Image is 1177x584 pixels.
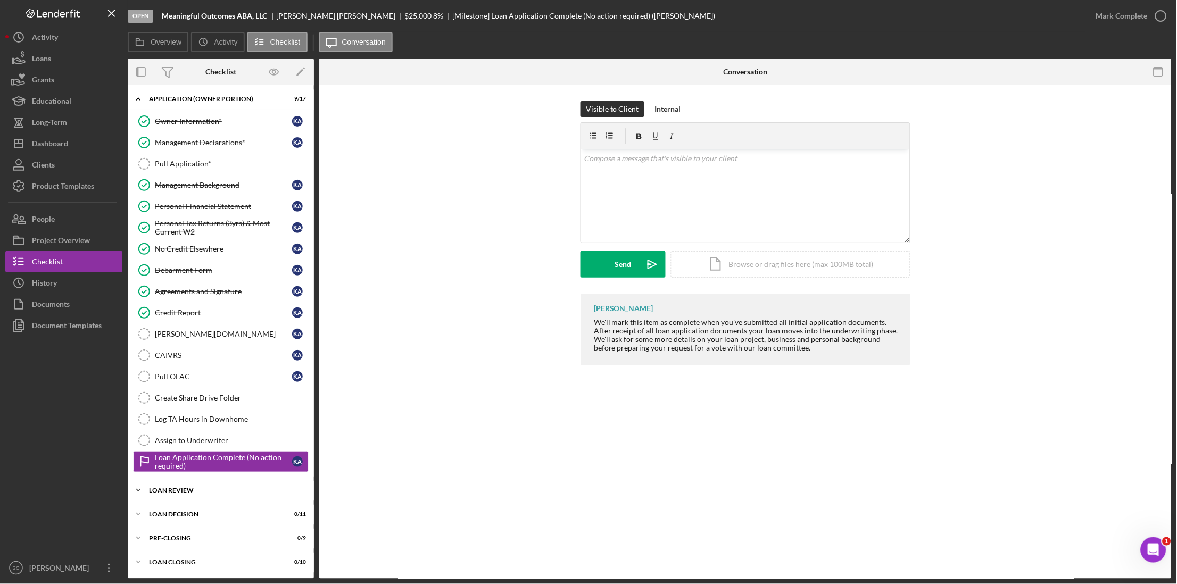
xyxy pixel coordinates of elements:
[133,430,309,451] a: Assign to Underwriter
[5,27,122,48] button: Activity
[32,69,54,93] div: Grants
[5,208,122,230] button: People
[155,415,308,423] div: Log TA Hours in Downhome
[155,219,292,236] div: Personal Tax Returns (3yrs) & Most Current W2
[5,90,122,112] button: Educational
[155,330,292,338] div: [PERSON_NAME][DOMAIN_NAME]
[155,266,292,274] div: Debarment Form
[5,315,122,336] button: Document Templates
[32,230,90,254] div: Project Overview
[32,154,55,178] div: Clients
[133,174,309,196] a: Management BackgroundKA
[133,196,309,217] a: Personal Financial StatementKA
[133,366,309,387] a: Pull OFACKA
[155,436,308,445] div: Assign to Underwriter
[1163,537,1171,546] span: 1
[5,251,122,272] button: Checklist
[32,315,102,339] div: Document Templates
[205,68,236,76] div: Checklist
[5,230,122,251] button: Project Overview
[128,32,188,52] button: Overview
[149,559,279,565] div: LOAN CLOSING
[133,408,309,430] a: Log TA Hours in Downhome
[191,32,244,52] button: Activity
[292,350,303,361] div: K A
[162,12,267,20] b: Meaningful Outcomes ABA, LLC
[32,251,63,275] div: Checklist
[405,11,432,20] span: $25,000
[133,387,309,408] a: Create Share Drive Folder
[128,10,153,23] div: Open
[133,451,309,472] a: Loan Application Complete (No action required)KA
[155,287,292,296] div: Agreements and Signature
[1085,5,1172,27] button: Mark Complete
[287,511,306,518] div: 0 / 11
[155,351,292,360] div: CAIVRS
[292,456,303,467] div: K A
[133,153,309,174] a: Pull Application*
[581,101,644,117] button: Visible to Client
[32,112,67,136] div: Long-Term
[155,138,292,147] div: Management Declarations*
[149,511,279,518] div: LOAN DECISION
[292,307,303,318] div: K A
[292,116,303,127] div: K A
[247,32,308,52] button: Checklist
[319,32,393,52] button: Conversation
[5,294,122,315] button: Documents
[155,308,292,317] div: Credit Report
[32,27,58,51] div: Activity
[155,117,292,126] div: Owner Information*
[5,133,122,154] a: Dashboard
[586,101,639,117] div: Visible to Client
[5,154,122,176] button: Clients
[32,90,71,114] div: Educational
[5,48,122,69] button: Loans
[151,38,181,46] label: Overview
[5,176,122,197] button: Product Templates
[133,323,309,345] a: [PERSON_NAME][DOMAIN_NAME]KA
[434,12,444,20] div: 8 %
[292,244,303,254] div: K A
[133,132,309,153] a: Management Declarations*KA
[32,176,94,199] div: Product Templates
[276,12,405,20] div: [PERSON_NAME] [PERSON_NAME]
[149,535,279,541] div: PRE-CLOSING
[615,251,632,278] div: Send
[133,238,309,260] a: No Credit ElsewhereKA
[287,559,306,565] div: 0 / 10
[27,557,96,581] div: [PERSON_NAME]
[155,453,292,470] div: Loan Application Complete (No action required)
[594,318,900,352] div: We'll mark this item as complete when you've submitted all initial application documents. After r...
[292,180,303,190] div: K A
[155,372,292,381] div: Pull OFAC
[155,202,292,211] div: Personal Financial Statement
[1096,5,1148,27] div: Mark Complete
[270,38,301,46] label: Checklist
[5,272,122,294] button: History
[155,245,292,253] div: No Credit Elsewhere
[292,329,303,339] div: K A
[149,96,279,102] div: APPLICATION (OWNER PORTION)
[655,101,681,117] div: Internal
[5,557,122,579] button: SC[PERSON_NAME]
[594,304,653,313] div: [PERSON_NAME]
[32,133,68,157] div: Dashboard
[292,371,303,382] div: K A
[155,394,308,402] div: Create Share Drive Folder
[12,565,19,571] text: SC
[581,251,666,278] button: Send
[5,69,122,90] button: Grants
[287,535,306,541] div: 0 / 9
[32,294,70,318] div: Documents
